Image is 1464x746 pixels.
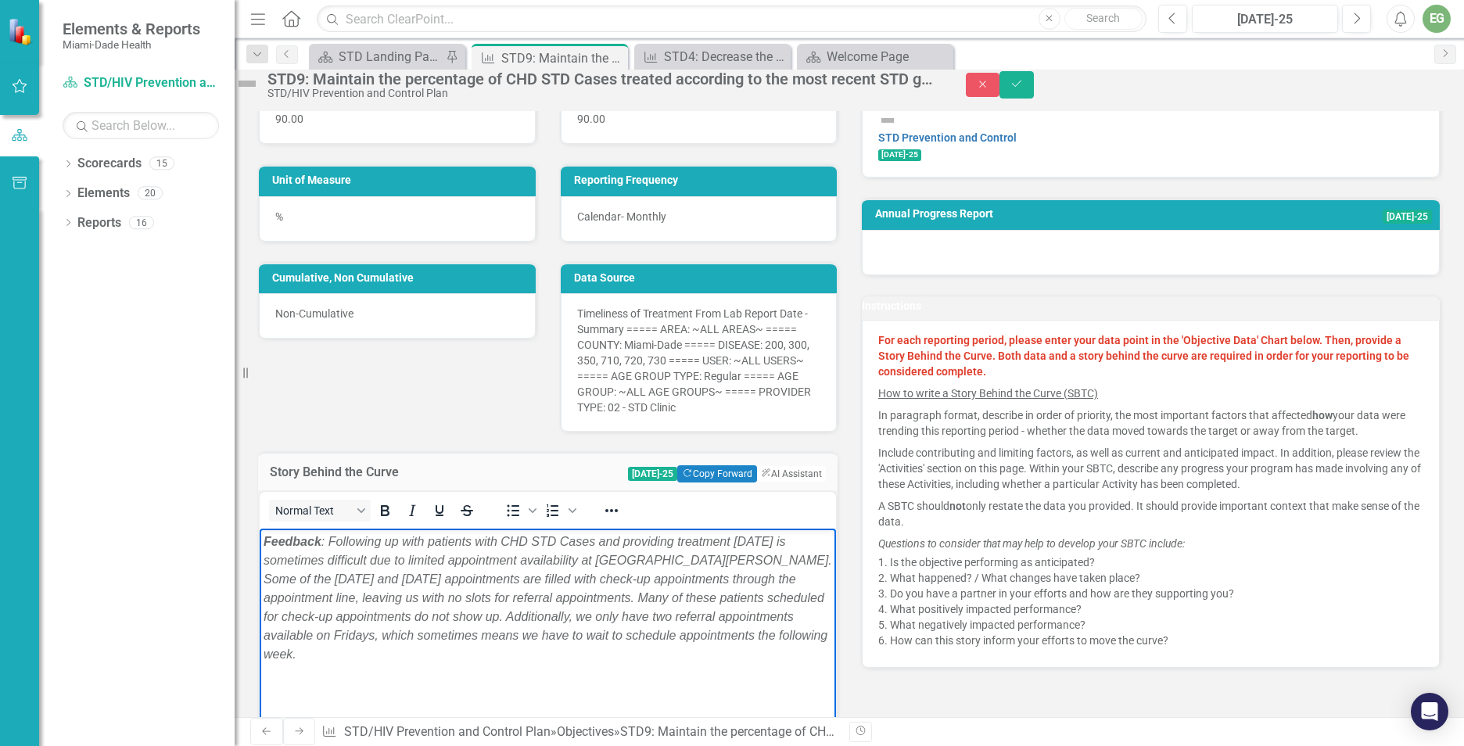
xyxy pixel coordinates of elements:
span: [DATE]-25 [878,149,921,162]
strong: not [949,500,966,512]
button: Reveal or hide additional toolbar items [598,500,625,522]
div: 20 [138,187,163,200]
h3: Annual Progress Report [875,208,1268,220]
div: [DATE]-25 [1197,10,1333,29]
button: Copy Forward [677,465,756,482]
span: Search [1086,12,1120,24]
li: What happened? / What changes have taken place? [890,570,1423,586]
button: Italic [399,500,425,522]
em: Questions to consider that may help to develop your SBTC include: [878,537,1185,550]
span: 90.00 [275,113,303,125]
strong: For each reporting period, please enter your data point in the 'Objective Data' Chart below. Then... [878,334,1409,378]
a: Elements [77,185,130,203]
button: Underline [426,500,453,522]
div: 16 [129,216,154,229]
div: Welcome Page [827,47,949,66]
a: Objectives [557,724,614,739]
button: AI Assistant [757,466,826,482]
button: Strikethrough [454,500,480,522]
h3: Unit of Measure [272,174,528,186]
span: 90.00 [577,113,605,125]
img: ClearPoint Strategy [8,17,35,45]
img: Not Defined [878,111,897,130]
span: Non-Cumulative [275,307,353,320]
a: STD4: Decrease the percentage of overdue STD field records from 20% (2022) to 10% by [DATE]. [638,47,787,66]
div: STD/HIV Prevention and Control Plan [267,88,935,99]
div: » » [321,723,838,741]
a: STD/HIV Prevention and Control Plan [63,74,219,92]
div: Calendar- Monthly [561,196,838,242]
p: Include contributing and limiting factors, as well as current and anticipated impact. In addition... [878,442,1423,495]
span: % [275,210,283,223]
strong: how [1312,409,1333,421]
li: What positively impacted performance? [890,601,1423,617]
div: STD9: Maintain the percentage of CHD STD Cases treated according to the most recent STD guideline... [267,70,935,88]
li: What negatively impacted performance? [890,617,1423,633]
a: STD Landing Page [313,47,442,66]
p: A SBTC should only restate the data you provided. It should provide important context that make s... [878,495,1423,533]
a: Scorecards [77,155,142,173]
h3: Story Behind the Curve [270,465,490,479]
div: Bullet list [500,500,539,522]
small: Miami-Dade Health [63,38,200,51]
span: Normal Text [275,504,352,517]
button: Block Normal Text [269,500,371,522]
span: [DATE]-25 [628,467,677,481]
a: STD Prevention and Control [878,131,1017,144]
a: Welcome Page [801,47,949,66]
div: Numbered list [540,500,579,522]
div: Open Intercom Messenger [1411,693,1448,730]
p: In paragraph format, describe in order of priority, the most important factors that affected your... [878,404,1423,442]
button: [DATE]-25 [1192,5,1338,33]
button: EG [1423,5,1451,33]
span: Timeliness of Treatment From Lab Report Date - Summary ===== AREA: ~ALL AREAS~ ===== COUNTY: Miam... [577,307,811,414]
span: Elements & Reports [63,20,200,38]
div: STD4: Decrease the percentage of overdue STD field records from 20% (2022) to 10% by [DATE]. [664,47,787,66]
button: Bold [371,500,398,522]
h3: Instructions [862,300,1440,312]
span: [DATE]-25 [1383,210,1432,224]
li: Do you have a partner in your efforts and how are they supporting you? [890,586,1423,601]
input: Search ClearPoint... [317,5,1146,33]
li: Is the objective performing as anticipated? [890,554,1423,570]
u: How to write a Story Behind the Curve (SBTC) [878,387,1098,400]
input: Search Below... [63,112,219,139]
h3: Reporting Frequency [574,174,830,186]
div: STD Landing Page [339,47,442,66]
h3: Cumulative, Non Cumulative [272,272,528,284]
a: Reports [77,214,121,232]
button: Search [1064,8,1143,30]
div: STD9: Maintain the percentage of CHD STD Cases treated according to the most recent STD guideline... [501,48,624,68]
img: Not Defined [235,71,260,96]
li: How can this story inform your efforts to move the curve? [890,633,1423,648]
div: 15 [149,157,174,170]
a: STD/HIV Prevention and Control Plan [344,724,551,739]
h3: Data Source [574,272,830,284]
